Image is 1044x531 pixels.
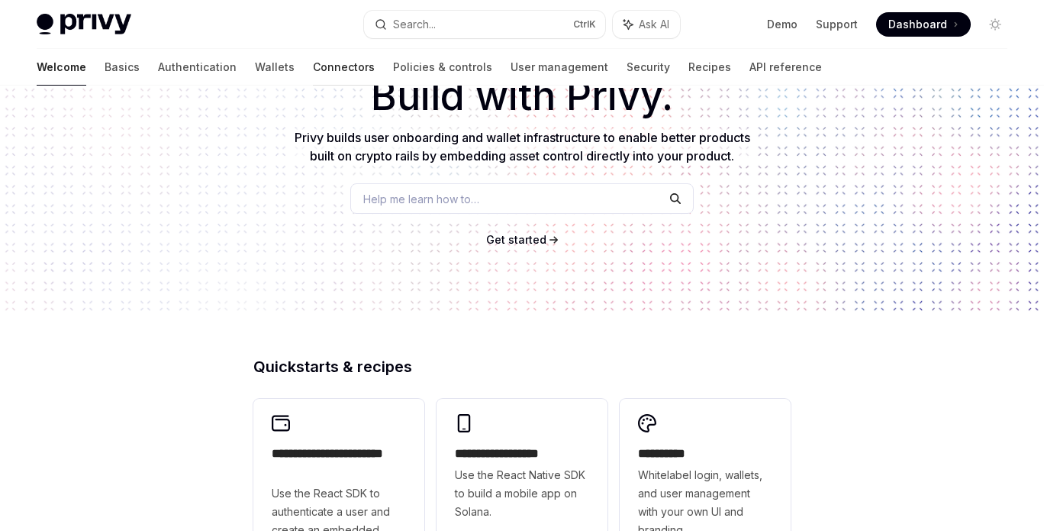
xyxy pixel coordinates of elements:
[158,49,237,86] a: Authentication
[511,49,608,86] a: User management
[876,12,971,37] a: Dashboard
[37,49,86,86] a: Welcome
[816,17,858,32] a: Support
[888,17,947,32] span: Dashboard
[983,12,1007,37] button: Toggle dark mode
[486,232,546,248] a: Get started
[253,359,412,374] span: Quickstarts & recipes
[688,49,731,86] a: Recipes
[371,83,673,110] span: Build with Privy.
[613,11,680,38] button: Ask AI
[486,233,546,246] span: Get started
[767,17,797,32] a: Demo
[255,49,295,86] a: Wallets
[627,49,670,86] a: Security
[295,130,750,164] span: Privy builds user onboarding and wallet infrastructure to enable better products built on crypto ...
[393,15,436,34] div: Search...
[573,18,596,31] span: Ctrl K
[105,49,140,86] a: Basics
[393,49,492,86] a: Policies & controls
[363,191,479,207] span: Help me learn how to…
[639,17,669,32] span: Ask AI
[364,11,604,38] button: Search...CtrlK
[313,49,375,86] a: Connectors
[749,49,822,86] a: API reference
[37,14,131,35] img: light logo
[455,466,589,521] span: Use the React Native SDK to build a mobile app on Solana.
